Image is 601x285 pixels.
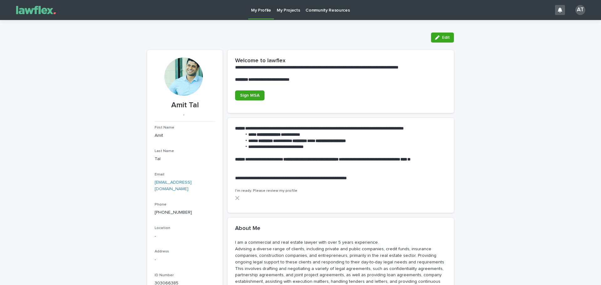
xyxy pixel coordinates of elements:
span: ID Number [155,273,174,277]
span: Address [155,250,169,253]
p: Amit Tal [155,101,215,110]
p: - [155,233,215,240]
p: Amit [155,132,215,139]
p: Tal [155,156,215,162]
span: Phone [155,203,167,206]
a: [EMAIL_ADDRESS][DOMAIN_NAME] [155,180,192,191]
a: Sign MSA [235,90,265,100]
h2: About Me [235,225,260,232]
span: Email [155,173,164,176]
img: Gnvw4qrBSHOAfo8VMhG6 [13,4,59,16]
span: I'm ready. Please review my profile [235,189,297,193]
p: - [155,112,213,118]
button: Edit [431,33,454,43]
h2: Welcome to lawflex [235,58,285,64]
span: Location [155,226,170,230]
p: - [155,257,215,263]
span: Sign MSA [240,93,259,98]
span: First Name [155,126,174,130]
span: Edit [442,35,450,40]
span: Last Name [155,149,174,153]
div: AT [575,5,585,15]
p: ⁦[PHONE_NUMBER]⁩ [155,209,215,216]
